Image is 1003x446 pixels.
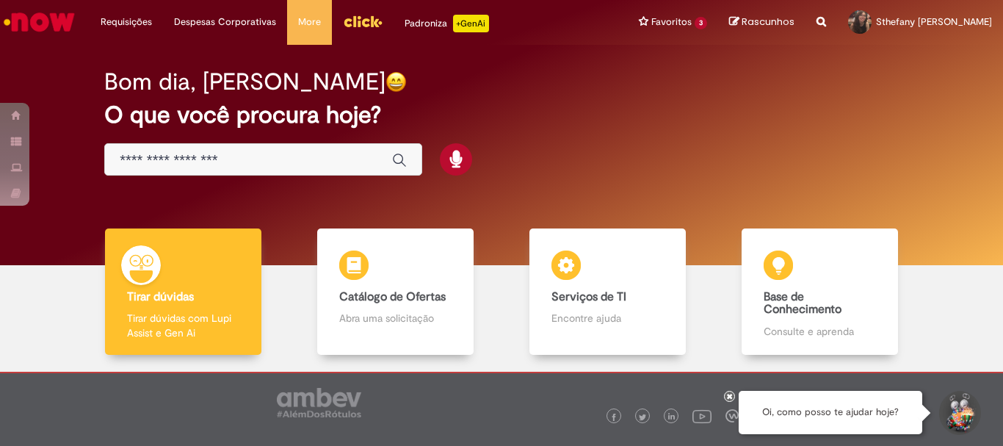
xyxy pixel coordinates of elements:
[725,409,739,422] img: logo_footer_workplace.png
[104,102,899,128] h2: O que você procura hoje?
[937,391,981,435] button: Iniciar Conversa de Suporte
[298,15,321,29] span: More
[174,15,276,29] span: Despesas Corporativas
[651,15,692,29] span: Favoritos
[339,289,446,304] b: Catálogo de Ofertas
[101,15,152,29] span: Requisições
[289,229,501,356] a: Catálogo de Ofertas Abra uma solicitação
[692,406,711,425] img: logo_footer_youtube.png
[668,413,676,422] img: logo_footer_linkedin.png
[764,324,875,339] p: Consulte e aprenda
[127,289,194,304] b: Tirar dúvidas
[104,69,385,95] h2: Bom dia, [PERSON_NAME]
[876,15,992,28] span: Sthefany [PERSON_NAME]
[742,15,794,29] span: Rascunhos
[551,289,626,304] b: Serviços de TI
[77,229,289,356] a: Tirar dúvidas Tirar dúvidas com Lupi Assist e Gen Ai
[339,311,451,325] p: Abra uma solicitação
[610,414,618,421] img: logo_footer_facebook.png
[277,388,361,417] img: logo_footer_ambev_rotulo_gray.png
[764,289,841,317] b: Base de Conhecimento
[343,10,383,32] img: click_logo_yellow_360x200.png
[739,391,922,434] div: Oi, como posso te ajudar hoje?
[405,15,489,32] div: Padroniza
[714,229,926,356] a: Base de Conhecimento Consulte e aprenda
[551,311,663,325] p: Encontre ajuda
[385,71,407,93] img: happy-face.png
[127,311,239,340] p: Tirar dúvidas com Lupi Assist e Gen Ai
[501,229,714,356] a: Serviços de TI Encontre ajuda
[1,7,77,37] img: ServiceNow
[695,17,707,29] span: 3
[453,15,489,32] p: +GenAi
[729,15,794,29] a: Rascunhos
[639,414,646,421] img: logo_footer_twitter.png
